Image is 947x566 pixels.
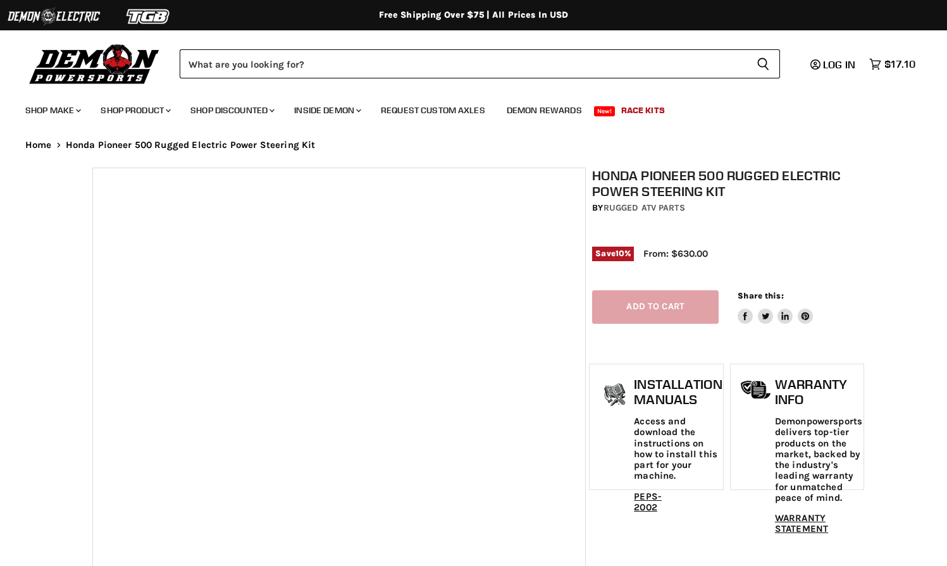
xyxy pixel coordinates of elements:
a: WARRANTY STATEMENT [775,512,828,534]
img: warranty-icon.png [740,380,772,400]
h1: Installation Manuals [634,377,722,407]
span: Honda Pioneer 500 Rugged Electric Power Steering Kit [66,140,316,151]
span: Save % [592,247,634,261]
p: Demonpowersports delivers top-tier products on the market, backed by the industry's leading warra... [775,416,862,503]
a: Shop Discounted [181,97,282,123]
img: install_manual-icon.png [599,380,631,412]
span: 10 [616,249,624,258]
span: New! [594,106,616,116]
img: Demon Electric Logo 2 [6,4,101,28]
a: Race Kits [612,97,674,123]
h1: Warranty Info [775,377,862,407]
a: Log in [805,59,863,70]
img: TGB Logo 2 [101,4,196,28]
input: Search [180,49,746,78]
a: Rugged ATV Parts [603,202,685,213]
a: Shop Product [91,97,178,123]
p: Access and download the instructions on how to install this part for your machine. [634,416,722,482]
button: Search [746,49,780,78]
span: Share this: [738,291,783,300]
a: PEPS-2002 [634,491,662,513]
a: Demon Rewards [497,97,591,123]
div: by [592,201,861,215]
a: Shop Make [16,97,89,123]
a: Inside Demon [285,97,369,123]
form: Product [180,49,780,78]
span: $17.10 [884,58,915,70]
span: From: $630.00 [643,248,708,259]
h1: Honda Pioneer 500 Rugged Electric Power Steering Kit [592,168,861,199]
aside: Share this: [738,290,813,324]
ul: Main menu [16,92,912,123]
a: Request Custom Axles [371,97,495,123]
a: $17.10 [863,55,922,73]
a: Home [25,140,52,151]
span: Log in [823,58,855,71]
img: Demon Powersports [25,41,164,86]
